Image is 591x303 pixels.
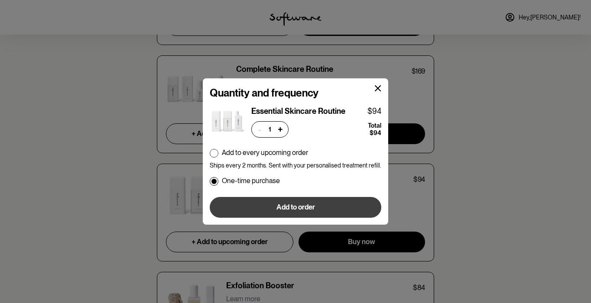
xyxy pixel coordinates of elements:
[253,123,266,135] button: -
[276,203,315,211] span: Add to order
[251,106,345,116] h6: Essential Skincare Routine
[210,87,381,100] h4: Quantity and frequency
[210,197,381,218] button: Add to order
[210,162,381,169] p: Ships every 2 months. Sent with your personalised treatment refill.
[360,106,381,116] h6: $94
[368,129,381,137] p: $94
[368,122,381,129] p: Total
[266,125,274,134] span: 1
[274,123,286,135] button: +
[222,148,308,157] p: Add to every upcoming order
[222,177,280,185] p: One-time purchase
[210,109,244,135] img: Essential Skincare Routine product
